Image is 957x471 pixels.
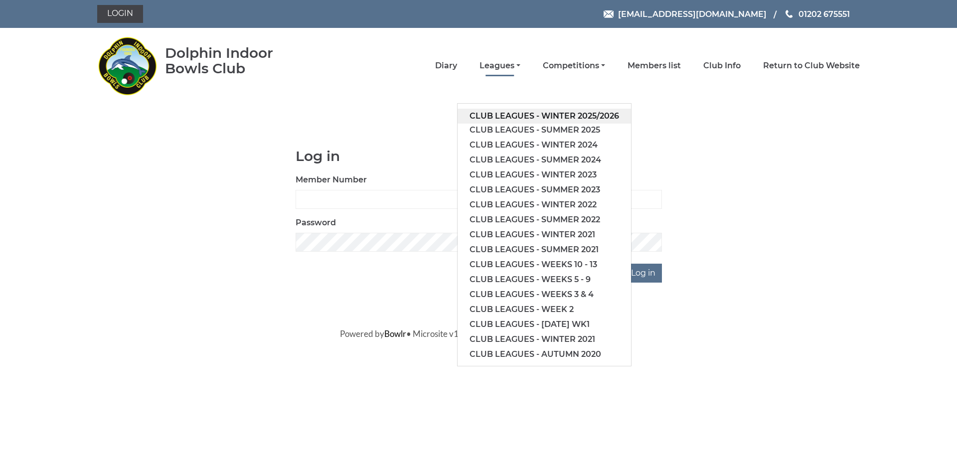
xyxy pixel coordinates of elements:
[625,264,662,283] input: Log in
[786,10,793,18] img: Phone us
[458,153,631,167] a: Club leagues - Summer 2024
[604,8,767,20] a: Email [EMAIL_ADDRESS][DOMAIN_NAME]
[296,149,662,164] h1: Log in
[458,123,631,138] a: Club leagues - Summer 2025
[458,242,631,257] a: Club leagues - Summer 2021
[458,109,631,124] a: Club leagues - Winter 2025/2026
[458,167,631,182] a: Club leagues - Winter 2023
[458,197,631,212] a: Club leagues - Winter 2022
[703,60,741,71] a: Club Info
[543,60,605,71] a: Competitions
[628,60,681,71] a: Members list
[165,45,305,76] div: Dolphin Indoor Bowls Club
[458,287,631,302] a: Club leagues - Weeks 3 & 4
[340,328,618,339] span: Powered by • Microsite v1.2.2.6 • Copyright 2019 Bespoke 4 Business
[458,227,631,242] a: Club leagues - Winter 2021
[296,174,367,186] label: Member Number
[784,8,850,20] a: Phone us 01202 675551
[458,332,631,347] a: Club leagues - Winter 2021
[97,5,143,23] a: Login
[384,328,406,339] a: Bowlr
[458,272,631,287] a: Club leagues - Weeks 5 - 9
[458,317,631,332] a: Club leagues - [DATE] wk1
[763,60,860,71] a: Return to Club Website
[296,217,336,229] label: Password
[97,31,157,101] img: Dolphin Indoor Bowls Club
[479,60,520,71] a: Leagues
[618,9,767,18] span: [EMAIL_ADDRESS][DOMAIN_NAME]
[604,10,614,18] img: Email
[458,182,631,197] a: Club leagues - Summer 2023
[458,138,631,153] a: Club leagues - Winter 2024
[458,302,631,317] a: Club leagues - Week 2
[458,257,631,272] a: Club leagues - Weeks 10 - 13
[798,9,850,18] span: 01202 675551
[457,103,632,366] ul: Leagues
[435,60,457,71] a: Diary
[458,347,631,362] a: Club leagues - Autumn 2020
[458,212,631,227] a: Club leagues - Summer 2022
